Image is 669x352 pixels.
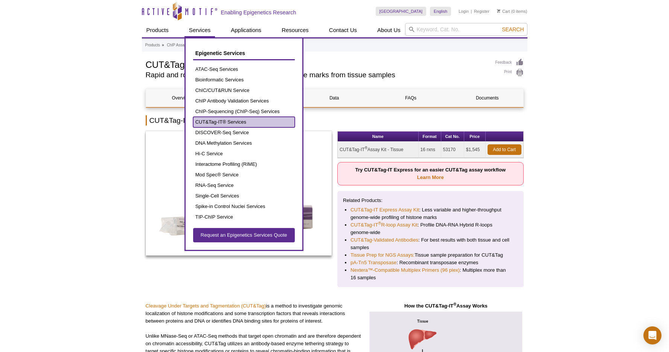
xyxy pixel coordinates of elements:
img: Your Cart [497,9,500,13]
h2: CUT&Tag-IT Assay Kit – Tissue Overview [146,115,524,125]
a: FAQs [375,89,446,107]
a: Bioinformatic Services [193,75,295,85]
a: Add to Cart [488,144,521,155]
a: TIP-ChIP Service [193,212,295,222]
a: Cleavage Under Targets and Tagmentation (CUT&Tag) [146,303,266,309]
h1: CUT&Tag-IT® Assay Kit - Tissue [146,58,488,70]
a: Data [299,89,370,107]
td: $1,545 [464,142,486,158]
a: Products [145,42,160,49]
span: Epigenetic Services [195,50,245,56]
li: : Profile DNA-RNA Hybrid R-loops genome-wide [351,221,511,236]
sup: ® [365,146,367,150]
a: Nextera™-Compatible Multiplex Primers (96 plex) [351,266,460,274]
li: : Less variable and higher-throughput genome-wide profiling of histone marks [351,206,511,221]
a: Mod Spec® Service [193,170,295,180]
a: Documents [452,89,523,107]
li: | [471,7,472,16]
a: Register [474,9,489,14]
strong: How the CUT&Tag-IT Assay Works [404,303,488,309]
div: Open Intercom Messenger [643,326,661,344]
a: Request an Epigenetics Services Quote [193,228,295,242]
th: Format [419,132,441,142]
li: Tissue sample preparation for CUT&Tag [351,251,511,259]
td: 16 rxns [419,142,441,158]
a: Print [495,69,524,77]
a: CUT&Tag-IT Express Assay Kit [351,206,419,214]
a: ChIP Assays [167,42,188,49]
a: DNA Methylation Services [193,138,295,148]
a: CUT&Tag-Validated Antibodies [351,236,418,244]
a: Contact Us [325,23,361,37]
a: Tissue Prep for NGS Assays: [351,251,415,259]
a: pA-Tn5 Transposase [351,259,396,266]
td: CUT&Tag-IT Assay Kit - Tissue [338,142,419,158]
a: ATAC-Seq Services [193,64,295,75]
sup: ® [378,221,381,225]
a: ChIP-Sequencing (ChIP-Seq) Services [193,106,295,117]
img: CUT&Tag-IT Assay Kit - Tissue [146,131,332,256]
a: CUT&Tag-IT® Services [193,117,295,127]
li: : For best results with both tissue and cell samples [351,236,511,251]
sup: ® [453,302,456,306]
a: Login [459,9,469,14]
a: ChIC/CUT&RUN Service [193,85,295,96]
a: [GEOGRAPHIC_DATA] [376,7,427,16]
strong: Try CUT&Tag-IT Express for an easier CUT&Tag assay workflow [355,167,506,180]
a: CUT&Tag-IT®R-loop Assay Kit [351,221,418,229]
a: Cart [497,9,510,14]
a: Learn More [417,174,444,180]
th: Name [338,132,419,142]
li: : Recombinant transposase enzymes [351,259,511,266]
a: Epigenetic Services [193,46,295,60]
th: Price [464,132,486,142]
p: is a method to investigate genomic localization of histone modifications and some transcription f... [146,302,363,325]
td: 53170 [441,142,464,158]
p: Related Products: [343,197,518,204]
a: English [430,7,451,16]
a: Feedback [495,58,524,67]
a: Hi-C Service [193,148,295,159]
th: Cat No. [441,132,464,142]
a: Overview [146,89,217,107]
a: Spike-in Control Nuclei Services [193,201,295,212]
a: Products [142,23,173,37]
li: : Multiplex more than 16 samples [351,266,511,282]
button: Search [500,26,526,33]
input: Keyword, Cat. No. [405,23,527,36]
a: Applications [226,23,266,37]
li: » [162,43,164,47]
a: Interactome Profiling (RIME) [193,159,295,170]
a: ChIP Antibody Validation Services [193,96,295,106]
h2: Rapid and robust genome-wide analysis of histone marks from tissue samples [146,72,488,78]
a: Single-Cell Services [193,191,295,201]
a: DISCOVER-Seq Service [193,127,295,138]
a: RNA-Seq Service [193,180,295,191]
a: About Us [373,23,405,37]
a: Resources [277,23,313,37]
h2: Enabling Epigenetics Research [221,9,296,16]
a: Services [184,23,215,37]
li: (0 items) [497,7,527,16]
span: Search [502,26,524,32]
